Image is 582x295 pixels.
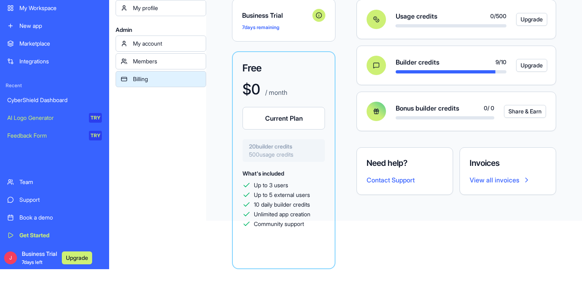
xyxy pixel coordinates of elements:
div: Feedback Form [7,132,83,140]
span: Usage credits [396,11,437,21]
span: 500 usage credits [249,151,318,159]
div: CyberShield Dashboard [7,96,102,104]
button: Upgrade [516,13,547,26]
div: My Workspace [19,4,102,12]
p: / month [264,88,287,97]
span: Bonus builder credits [396,103,459,113]
div: My profile [133,4,201,12]
span: Business Trial [242,10,309,20]
div: Integrations [19,57,102,65]
span: Community support [254,220,304,228]
a: Free$0 / monthCurrent Plan20builder credits500usage creditsWhat's includedUp to 3 usersUp to 5 ex... [232,51,335,269]
a: Feedback FormTRY [2,128,107,144]
a: Upgrade [516,13,536,26]
button: Share & Earn [504,105,546,118]
a: My account [116,36,206,52]
a: Team [2,174,107,190]
span: Builder credits [396,57,439,67]
span: 0 / 500 [490,12,506,20]
span: Up to 5 external users [254,191,310,199]
span: 7 days remaining [242,24,279,30]
span: 20 builder credits [249,142,318,151]
button: Current Plan [242,107,325,130]
h1: $ 0 [242,81,260,97]
span: 9 / 10 [496,58,506,66]
a: CyberShield Dashboard [2,92,107,108]
div: Book a demo [19,213,102,222]
span: Business Trial [22,250,57,266]
div: TRY [89,131,102,140]
div: TRY [89,113,102,123]
div: AI Logo Generator [7,114,83,122]
div: Team [19,178,102,186]
span: What's included [242,170,284,177]
a: Book a demo [2,209,107,226]
a: Support [2,192,107,208]
span: Up to 3 users [254,181,288,189]
h3: Free [242,62,325,75]
a: Marketplace [2,36,107,52]
h4: Invoices [470,157,546,169]
div: Support [19,196,102,204]
div: Billing [133,75,201,83]
a: Billing [116,71,206,87]
div: Members [133,57,201,65]
button: Upgrade [62,251,92,264]
span: 7 days left [22,259,42,265]
span: 10 daily builder credits [254,201,310,209]
button: Upgrade [516,59,547,72]
span: 0 / 0 [484,104,494,112]
span: Admin [116,26,206,34]
div: Get Started [19,231,102,239]
a: Integrations [2,53,107,69]
div: My account [133,40,201,48]
h4: Need help? [367,157,443,169]
a: View all invoices [470,175,546,185]
a: AI Logo GeneratorTRY [2,110,107,126]
a: New app [2,18,107,34]
a: Members [116,53,206,69]
span: J [4,251,17,264]
div: Marketplace [19,40,102,48]
a: Get Started [2,227,107,243]
div: New app [19,22,102,30]
button: Contact Support [367,175,415,185]
a: Upgrade [516,59,536,72]
span: Recent [2,82,107,89]
span: Unlimited app creation [254,210,310,218]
